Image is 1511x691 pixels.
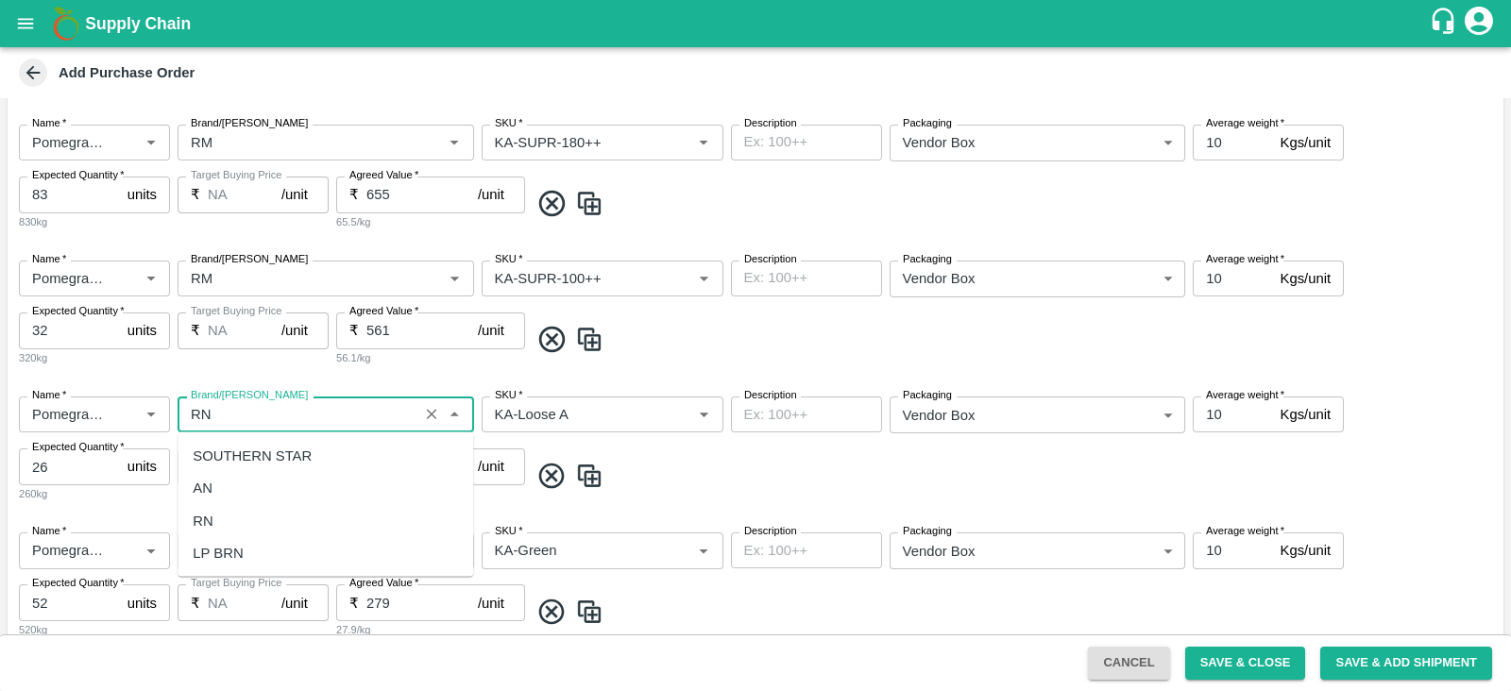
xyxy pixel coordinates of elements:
[4,2,47,45] button: open drawer
[336,349,525,366] div: 56.1/kg
[487,538,662,563] input: SKU
[127,320,157,341] p: units
[19,448,120,484] input: 0
[495,252,522,267] label: SKU
[32,304,125,319] label: Expected Quantity
[183,130,413,155] input: Create Brand/Marka
[1281,540,1332,561] p: Kgs/unit
[19,312,120,348] input: 0
[349,184,359,205] p: ₹
[25,266,109,291] input: Name
[903,388,952,403] label: Packaging
[903,405,976,426] p: Vendor Box
[32,576,125,591] label: Expected Quantity
[442,266,467,291] button: Open
[85,14,191,33] b: Supply Chain
[478,456,504,477] p: /unit
[32,168,125,183] label: Expected Quantity
[442,130,467,155] button: Open
[127,184,157,205] p: units
[19,621,170,638] div: 520kg
[193,478,212,498] div: AN
[691,402,716,427] button: Open
[85,10,1429,37] a: Supply Chain
[575,188,603,219] img: CloneIcon
[191,168,282,183] label: Target Buying Price
[139,402,163,427] button: Open
[575,324,603,355] img: CloneIcon
[208,584,281,620] input: 0.0
[1088,647,1169,680] button: Cancel
[191,593,200,614] p: ₹
[193,542,243,563] div: LP BRN
[487,402,662,427] input: SKU
[903,541,976,562] p: Vendor Box
[1206,388,1284,403] label: Average weight
[193,446,312,466] div: SOUTHERN STAR
[25,402,109,427] input: Name
[495,116,522,131] label: SKU
[744,116,797,131] label: Description
[281,184,308,205] p: /unit
[349,576,418,591] label: Agreed Value
[183,266,413,291] input: Create Brand/Marka
[139,130,163,155] button: Open
[1462,4,1496,43] div: account of current user
[1193,396,1272,432] input: 0.0
[419,402,445,428] button: Clear
[366,177,478,212] input: 0.0
[191,252,308,267] label: Brand/[PERSON_NAME]
[32,116,66,131] label: Name
[903,132,976,153] p: Vendor Box
[19,213,170,230] div: 830kg
[478,320,504,341] p: /unit
[691,130,716,155] button: Open
[744,524,797,539] label: Description
[744,388,797,403] label: Description
[1193,125,1272,160] input: 0.0
[208,177,281,212] input: 0.0
[1320,647,1492,680] button: Save & Add Shipment
[127,456,157,477] p: units
[127,593,157,614] p: units
[575,461,603,492] img: CloneIcon
[349,168,418,183] label: Agreed Value
[139,266,163,291] button: Open
[575,597,603,628] img: CloneIcon
[903,524,952,539] label: Packaging
[281,593,308,614] p: /unit
[495,388,522,403] label: SKU
[478,593,504,614] p: /unit
[366,312,478,348] input: 0.0
[25,130,109,155] input: Name
[19,349,170,366] div: 320kg
[1281,404,1332,425] p: Kgs/unit
[366,584,478,620] input: 0.0
[1206,252,1284,267] label: Average weight
[349,304,418,319] label: Agreed Value
[1281,132,1332,153] p: Kgs/unit
[19,584,120,620] input: 0
[903,268,976,289] p: Vendor Box
[208,312,281,348] input: 0.0
[336,621,525,638] div: 27.9/kg
[193,510,212,531] div: RN
[32,388,66,403] label: Name
[442,402,467,427] button: Close
[191,116,308,131] label: Brand/[PERSON_NAME]
[191,388,308,403] label: Brand/[PERSON_NAME]
[32,524,66,539] label: Name
[47,5,85,42] img: logo
[1193,532,1272,568] input: 0.0
[1193,261,1272,296] input: 0.0
[191,304,282,319] label: Target Buying Price
[1429,7,1462,41] div: customer-support
[139,538,163,563] button: Open
[281,320,308,341] p: /unit
[19,177,120,212] input: 0
[744,252,797,267] label: Description
[691,538,716,563] button: Open
[691,266,716,291] button: Open
[1206,524,1284,539] label: Average weight
[191,184,200,205] p: ₹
